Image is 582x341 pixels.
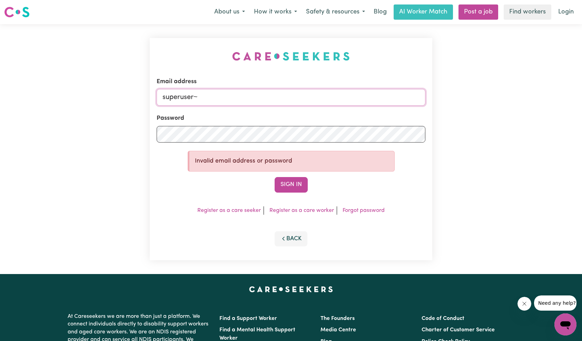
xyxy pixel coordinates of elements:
label: Email address [157,77,197,86]
button: How it works [249,5,302,19]
a: Login [554,4,578,20]
a: Media Centre [320,327,356,333]
iframe: Button to launch messaging window [554,313,576,335]
a: Blog [369,4,391,20]
input: Email address [157,89,426,106]
img: Careseekers logo [4,6,30,18]
label: Password [157,114,184,123]
iframe: Message from company [534,295,576,311]
iframe: Close message [517,297,531,311]
a: Code of Conduct [422,316,464,321]
a: AI Worker Match [394,4,453,20]
a: Find a Mental Health Support Worker [219,327,295,341]
a: The Founders [320,316,355,321]
button: Back [275,231,308,246]
button: Safety & resources [302,5,369,19]
a: Find workers [504,4,551,20]
button: Sign In [275,177,308,192]
a: Charter of Customer Service [422,327,495,333]
a: Register as a care worker [269,208,334,213]
a: Post a job [458,4,498,20]
a: Register as a care seeker [197,208,261,213]
a: Find a Support Worker [219,316,277,321]
button: About us [210,5,249,19]
a: Careseekers logo [4,4,30,20]
p: Invalid email address or password [195,157,389,166]
a: Careseekers home page [249,286,333,292]
a: Forgot password [343,208,385,213]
